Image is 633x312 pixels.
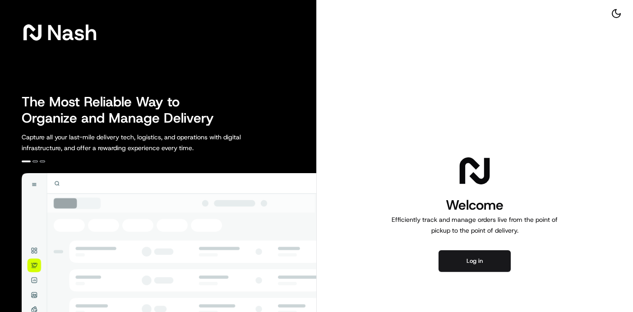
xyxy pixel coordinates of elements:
button: Log in [439,250,511,272]
p: Efficiently track and manage orders live from the point of pickup to the point of delivery. [388,214,561,236]
p: Capture all your last-mile delivery tech, logistics, and operations with digital infrastructure, ... [22,132,282,153]
h1: Welcome [388,196,561,214]
h2: The Most Reliable Way to Organize and Manage Delivery [22,94,224,126]
span: Nash [47,23,97,41]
